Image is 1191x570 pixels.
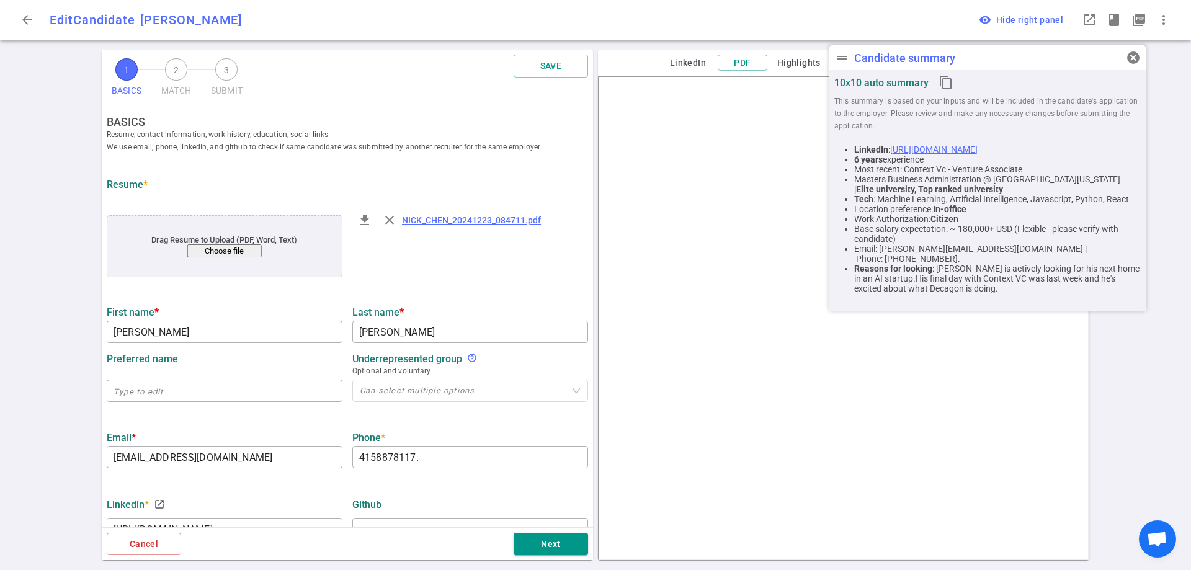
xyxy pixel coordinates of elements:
[107,499,149,510] strong: LinkedIn
[718,55,767,71] button: PDF
[382,213,397,228] span: close
[107,533,181,556] button: Cancel
[107,519,342,539] input: Type to edit
[107,322,342,342] input: Type to edit
[140,12,242,27] span: [PERSON_NAME]
[107,115,598,128] strong: BASICS
[131,235,318,257] div: Drag Resume to Upload (PDF, Word, Text)
[107,128,598,153] span: Resume, contact information, work history, education, social links We use email, phone, linkedIn,...
[50,12,135,27] span: Edit Candidate
[772,55,826,71] button: Highlights
[107,215,342,277] div: application/pdf, application/msword, .pdf, .doc, .docx, .txt
[187,244,262,257] button: Choose file
[352,322,588,342] input: Type to edit
[107,179,148,190] strong: Resume
[1107,12,1122,27] span: book
[107,353,178,365] strong: Preferred name
[15,7,40,32] button: Go back
[973,9,1072,32] button: visibilityHide right panel
[352,447,588,467] input: Type to edit
[211,81,243,101] span: SUBMIT
[663,55,713,71] button: LinkedIn
[467,353,477,365] div: We support diversity and inclusion to create equitable futures and prohibit discrimination and ha...
[1102,7,1126,32] button: Open resume highlights in a popup
[107,55,146,105] button: 1BASICS
[107,447,342,467] input: Type to edit
[107,306,342,318] label: First name
[107,381,342,401] input: Type to edit
[1156,12,1171,27] span: more_vert
[107,432,342,443] label: Email
[402,215,541,225] a: NICK_CHEN_20241223_084711.pdf
[1082,12,1097,27] span: launch
[1126,7,1151,32] button: Open PDF in a popup
[514,533,588,556] button: Next
[352,306,588,318] label: Last name
[115,58,138,81] span: 1
[165,58,187,81] span: 2
[20,12,35,27] span: arrow_back
[1139,520,1176,558] div: Open chat
[352,208,377,233] div: Download resume file
[979,14,991,26] i: visibility
[352,365,588,377] span: Optional and voluntary
[112,81,141,101] span: BASICS
[377,208,402,233] div: Remove resume
[1131,12,1146,27] i: picture_as_pdf
[467,353,477,363] i: help_outline
[357,213,372,228] span: file_download
[352,499,381,510] strong: GitHub
[1077,7,1102,32] button: Open LinkedIn as a popup
[156,55,196,105] button: 2MATCH
[161,81,191,101] span: MATCH
[352,353,462,365] strong: Underrepresented Group
[206,55,248,105] button: 3SUBMIT
[215,58,238,81] span: 3
[514,55,588,78] button: SAVE
[598,76,1089,560] iframe: candidate_document_preview__iframe
[352,432,588,443] label: Phone
[154,499,165,510] span: launch
[352,519,588,539] input: Type to edit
